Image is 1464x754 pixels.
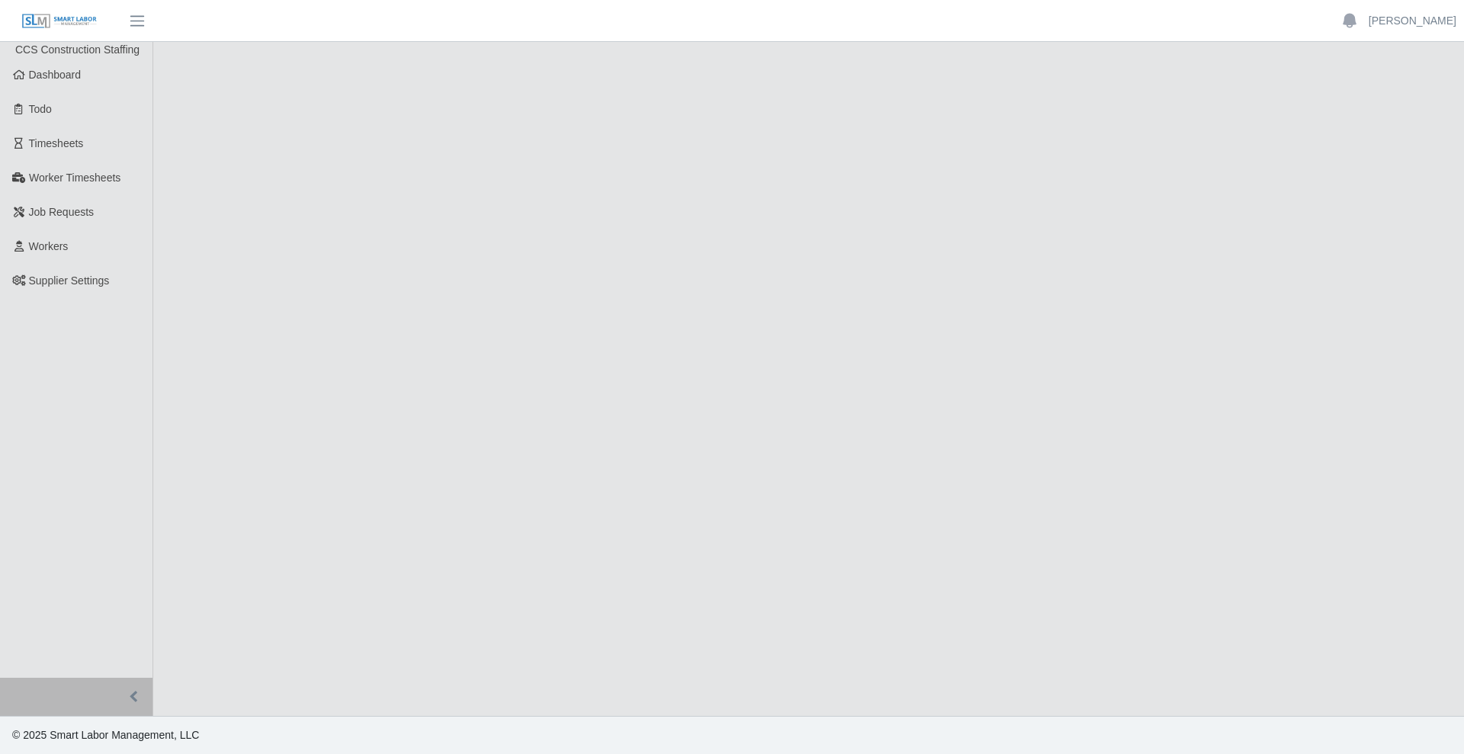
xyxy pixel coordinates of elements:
span: Workers [29,240,69,252]
a: [PERSON_NAME] [1369,13,1456,29]
img: SLM Logo [21,13,98,30]
span: Job Requests [29,206,95,218]
span: Todo [29,103,52,115]
span: Timesheets [29,137,84,149]
span: CCS Construction Staffing [15,43,140,56]
span: Dashboard [29,69,82,81]
span: Supplier Settings [29,274,110,287]
span: Worker Timesheets [29,172,120,184]
span: © 2025 Smart Labor Management, LLC [12,729,199,741]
